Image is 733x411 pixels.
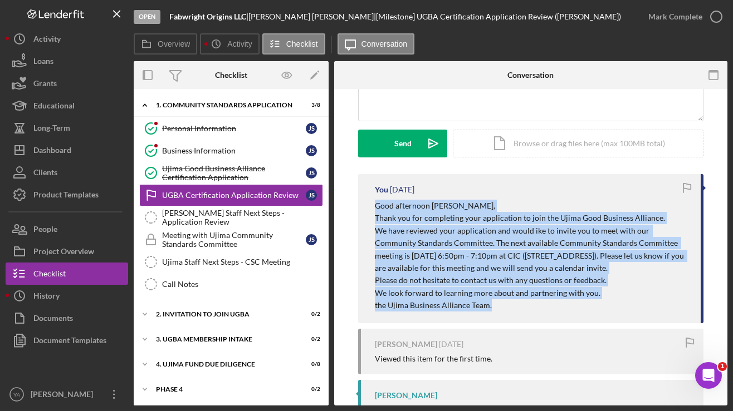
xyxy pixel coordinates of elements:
[33,329,106,354] div: Document Templates
[156,336,292,343] div: 3. UGBA MEMBERSHIP INTAKE
[200,33,259,55] button: Activity
[507,71,554,80] div: Conversation
[156,386,292,393] div: Phase 4
[6,117,128,139] button: Long-Term
[375,275,607,285] span: Please do not hesitate to contact us with any questions or feedback.
[300,102,320,108] div: 3 / 8
[162,191,306,200] div: UGBA Certification Application Review
[139,251,323,273] a: Ujima Staff Next Steps - CSC Meeting
[215,71,247,80] div: Checklist
[300,361,320,368] div: 0 / 8
[390,185,414,194] time: 2025-06-27 19:41
[6,240,128,263] button: Project Overview
[6,218,128,240] a: People
[139,184,323,206] a: UGBA Certification Application ReviewJS
[6,95,128,117] button: Educational
[156,311,292,318] div: 2. Invitation to Join UGBA
[33,240,94,265] div: Project Overview
[248,12,376,21] div: [PERSON_NAME] [PERSON_NAME] |
[375,340,437,349] div: [PERSON_NAME]
[156,102,292,108] div: 1. Community Standards Application
[162,280,322,289] div: Call Notes
[306,145,317,156] div: J S
[33,184,99,209] div: Product Templates
[375,288,600,298] span: We look forward to learning more about and partnering with you.
[6,263,128,285] button: Checklist
[6,383,128,405] button: YA[PERSON_NAME]
[13,392,21,398] text: YA
[158,39,190,48] label: Overview
[33,218,57,243] div: People
[637,6,727,28] button: Mark Complete
[33,139,71,164] div: Dashboard
[33,161,57,186] div: Clients
[6,72,128,95] button: Grants
[139,229,323,251] a: Meeting with Ujima Community Standards CommitteeJS
[358,130,447,157] button: Send
[134,10,160,24] div: Open
[375,226,686,273] span: We have reviewed your application and would ike to invite you to meet with our Community Standard...
[139,162,323,184] a: Ujima Good Business Alliance Certification ApplicationJS
[6,50,128,72] button: Loans
[376,12,621,21] div: [Milestone] UGBA Certification Application Review ([PERSON_NAME])
[394,130,412,157] div: Send
[718,362,727,371] span: 1
[6,329,128,351] button: Document Templates
[28,383,100,408] div: [PERSON_NAME]
[338,33,415,55] button: Conversation
[375,391,437,400] div: [PERSON_NAME]
[169,12,246,21] b: Fabwright Origins LLC
[439,340,463,349] time: 2025-06-27 16:45
[306,234,317,245] div: J S
[306,190,317,201] div: J S
[139,273,323,295] a: Call Notes
[375,213,665,222] span: Thank you for completing your application to join the Ujima Good Business Alliance.
[33,263,66,288] div: Checklist
[6,161,128,184] button: Clients
[361,39,408,48] label: Conversation
[162,209,322,226] div: [PERSON_NAME] Staff Next Steps - Application Review
[375,300,492,310] span: the Ujima Business Alliance Team.
[33,50,53,75] div: Loans
[306,123,317,134] div: J S
[162,124,306,133] div: Personal Information
[33,72,57,97] div: Grants
[169,12,248,21] div: |
[300,336,320,343] div: 0 / 2
[162,258,322,266] div: Ujima Staff Next Steps - CSC Meeting
[33,28,61,53] div: Activity
[162,231,306,249] div: Meeting with Ujima Community Standards Committee
[156,361,292,368] div: 4. UJIMA FUND DUE DILIGENCE
[306,167,317,179] div: J S
[139,206,323,229] a: [PERSON_NAME] Staff Next Steps - Application Review
[139,140,323,162] a: Business InformationJS
[6,307,128,329] button: Documents
[33,307,73,332] div: Documents
[375,201,495,210] span: Good afternoon [PERSON_NAME],
[286,39,318,48] label: Checklist
[33,117,70,142] div: Long-Term
[6,285,128,307] a: History
[6,28,128,50] button: Activity
[162,146,306,155] div: Business Information
[33,95,75,120] div: Educational
[139,117,323,140] a: Personal InformationJS
[6,184,128,206] button: Product Templates
[162,164,306,182] div: Ujima Good Business Alliance Certification Application
[227,39,252,48] label: Activity
[300,386,320,393] div: 0 / 2
[648,6,702,28] div: Mark Complete
[134,33,197,55] button: Overview
[6,139,128,161] button: Dashboard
